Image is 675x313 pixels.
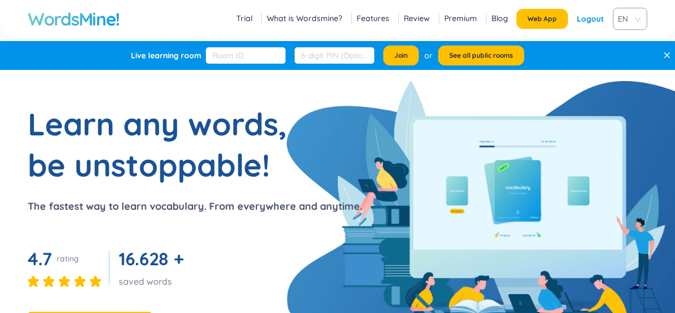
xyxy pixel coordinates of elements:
[424,49,433,62] div: or
[295,47,374,64] input: 6-digit PIN (Optional)
[444,13,477,24] a: Premium
[206,47,286,64] input: Room ID
[449,51,513,60] span: See all public rooms
[491,13,508,24] a: Blog
[131,50,201,61] div: Live learning room
[516,9,568,29] button: Web App
[357,13,389,24] a: Features
[618,11,638,27] span: EN
[28,248,52,270] span: 4.7
[404,13,430,24] a: Review
[394,51,408,60] span: Join
[28,199,362,214] p: The fastest way to learn vocabulary. From everywhere and anytime.
[577,9,604,29] div: Logout
[28,103,305,185] h1: Learn any words, be unstoppable!
[236,13,252,24] a: Trial
[267,13,342,24] a: What is Wordsmine?
[438,46,524,65] button: See all public rooms
[57,253,79,264] div: rating
[527,14,557,23] span: Web App
[119,248,184,270] span: 16.628 +
[383,46,419,65] button: Join
[119,275,188,287] div: saved words
[28,8,120,30] a: WordsMine!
